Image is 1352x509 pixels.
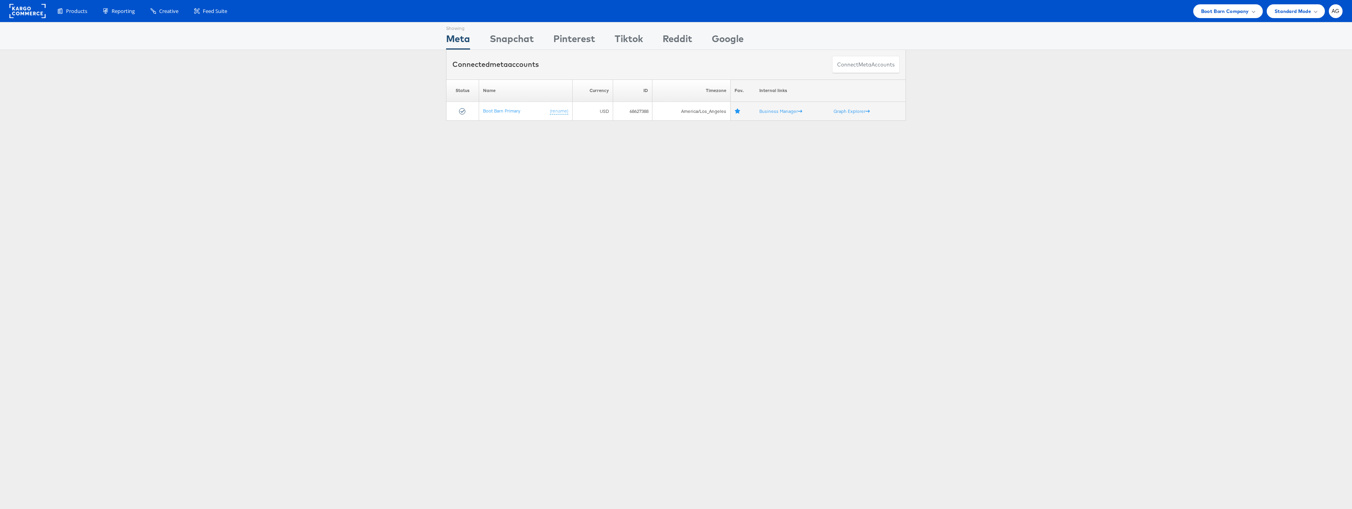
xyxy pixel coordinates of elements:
th: Name [479,79,573,102]
span: Creative [159,7,178,15]
th: Timezone [652,79,731,102]
span: meta [490,60,508,69]
td: USD [573,102,613,121]
th: Status [446,79,479,102]
td: 68627388 [613,102,652,121]
div: Snapchat [490,32,534,50]
th: Currency [573,79,613,102]
span: Feed Suite [203,7,227,15]
span: Reporting [112,7,135,15]
a: (rename) [550,108,568,114]
th: ID [613,79,652,102]
span: Products [66,7,87,15]
div: Reddit [663,32,692,50]
div: Connected accounts [452,59,539,70]
div: Google [712,32,744,50]
div: Showing [446,22,470,32]
a: Graph Explorer [834,108,870,114]
div: Pinterest [553,32,595,50]
td: America/Los_Angeles [652,102,731,121]
span: meta [858,61,871,68]
div: Tiktok [615,32,643,50]
a: Business Manager [759,108,802,114]
div: Meta [446,32,470,50]
span: AG [1332,9,1340,14]
span: Standard Mode [1275,7,1311,15]
span: Boot Barn Company [1201,7,1249,15]
a: Boot Barn Primary [483,108,520,114]
button: ConnectmetaAccounts [832,56,900,74]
